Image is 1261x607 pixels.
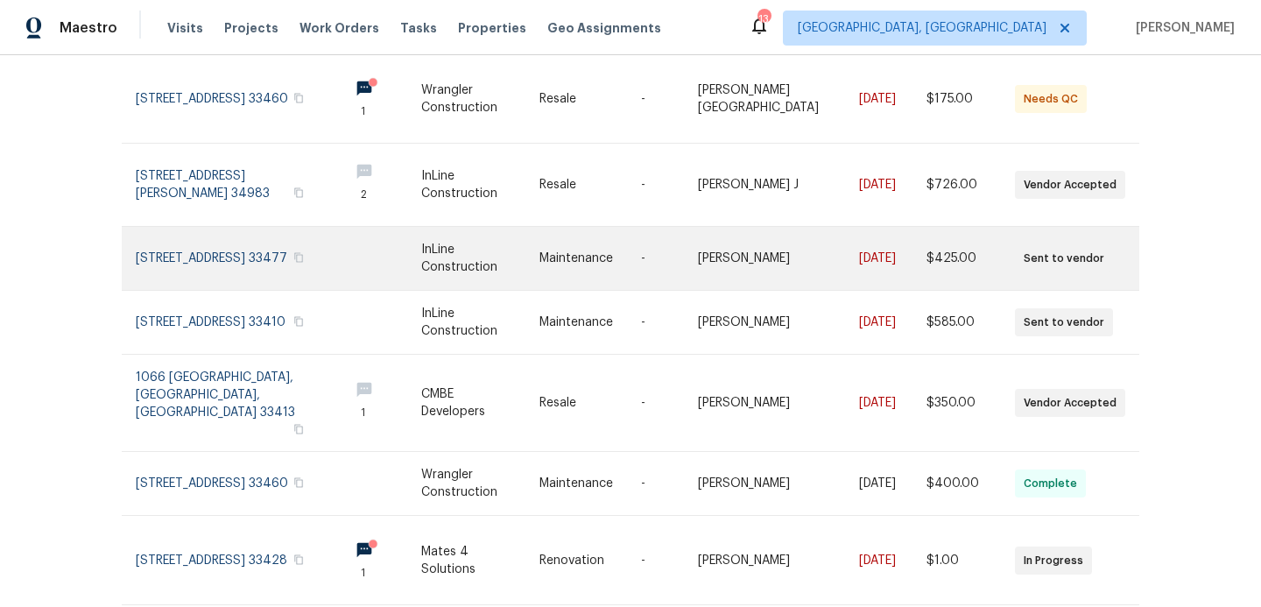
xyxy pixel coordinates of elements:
[757,11,770,28] div: 13
[525,355,627,452] td: Resale
[291,250,306,265] button: Copy Address
[291,90,306,106] button: Copy Address
[400,22,437,34] span: Tasks
[224,19,278,37] span: Projects
[407,54,526,144] td: Wrangler Construction
[525,291,627,355] td: Maintenance
[627,291,684,355] td: -
[525,227,627,291] td: Maintenance
[684,54,845,144] td: [PERSON_NAME][GEOGRAPHIC_DATA]
[627,452,684,516] td: -
[167,19,203,37] span: Visits
[407,516,526,605] td: Mates 4 Solutions
[525,452,627,516] td: Maintenance
[684,144,845,227] td: [PERSON_NAME] J
[525,144,627,227] td: Resale
[291,185,306,201] button: Copy Address
[407,291,526,355] td: InLine Construction
[60,19,117,37] span: Maestro
[684,452,845,516] td: [PERSON_NAME]
[627,144,684,227] td: -
[547,19,661,37] span: Geo Assignments
[407,452,526,516] td: Wrangler Construction
[798,19,1046,37] span: [GEOGRAPHIC_DATA], [GEOGRAPHIC_DATA]
[627,54,684,144] td: -
[291,314,306,329] button: Copy Address
[299,19,379,37] span: Work Orders
[407,227,526,291] td: InLine Construction
[684,291,845,355] td: [PERSON_NAME]
[525,54,627,144] td: Resale
[627,355,684,452] td: -
[407,355,526,452] td: CMBE Developers
[291,552,306,568] button: Copy Address
[684,516,845,605] td: [PERSON_NAME]
[627,516,684,605] td: -
[458,19,526,37] span: Properties
[291,421,306,437] button: Copy Address
[291,475,306,491] button: Copy Address
[684,227,845,291] td: [PERSON_NAME]
[684,355,845,452] td: [PERSON_NAME]
[627,227,684,291] td: -
[1129,19,1235,37] span: [PERSON_NAME]
[525,516,627,605] td: Renovation
[407,144,526,227] td: InLine Construction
